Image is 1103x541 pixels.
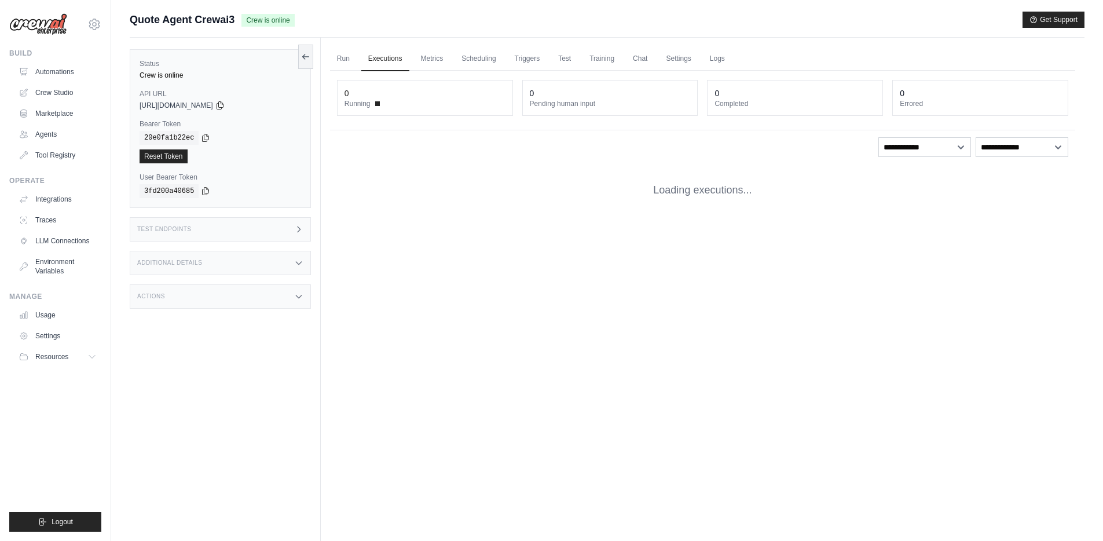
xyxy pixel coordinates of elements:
a: Training [582,47,621,71]
a: Tool Registry [14,146,101,165]
a: Automations [14,63,101,81]
button: Logout [9,512,101,532]
div: Operate [9,176,101,185]
a: LLM Connections [14,232,101,250]
label: Status [140,59,301,68]
label: API URL [140,89,301,98]
dt: Completed [714,99,875,108]
div: 0 [530,87,534,99]
span: [URL][DOMAIN_NAME] [140,101,213,110]
div: 0 [900,87,904,99]
a: Traces [14,211,101,229]
a: Logs [703,47,732,71]
div: Crew is online [140,71,301,80]
h3: Actions [137,293,165,300]
code: 20e0fa1b22ec [140,131,199,145]
span: Quote Agent Crewai3 [130,12,234,28]
h3: Test Endpoints [137,226,192,233]
a: Run [330,47,357,71]
a: Usage [14,306,101,324]
h3: Additional Details [137,259,202,266]
button: Get Support [1023,12,1084,28]
span: Resources [35,352,68,361]
a: Test [551,47,578,71]
div: Loading executions... [330,164,1075,217]
div: 0 [345,87,349,99]
a: Reset Token [140,149,188,163]
a: Crew Studio [14,83,101,102]
span: Crew is online [241,14,294,27]
code: 3fd200a40685 [140,184,199,198]
a: Executions [361,47,409,71]
dt: Errored [900,99,1061,108]
a: Agents [14,125,101,144]
a: Marketplace [14,104,101,123]
img: Logo [9,13,67,35]
button: Resources [14,348,101,366]
a: Scheduling [455,47,503,71]
span: Running [345,99,371,108]
dt: Pending human input [530,99,691,108]
span: Logout [52,517,73,527]
a: Metrics [414,47,450,71]
a: Environment Variables [14,253,101,280]
a: Settings [659,47,698,71]
label: Bearer Token [140,119,301,129]
a: Triggers [508,47,547,71]
a: Integrations [14,190,101,209]
div: Manage [9,292,101,301]
div: 0 [714,87,719,99]
div: Build [9,49,101,58]
a: Settings [14,327,101,345]
label: User Bearer Token [140,173,301,182]
a: Chat [626,47,654,71]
